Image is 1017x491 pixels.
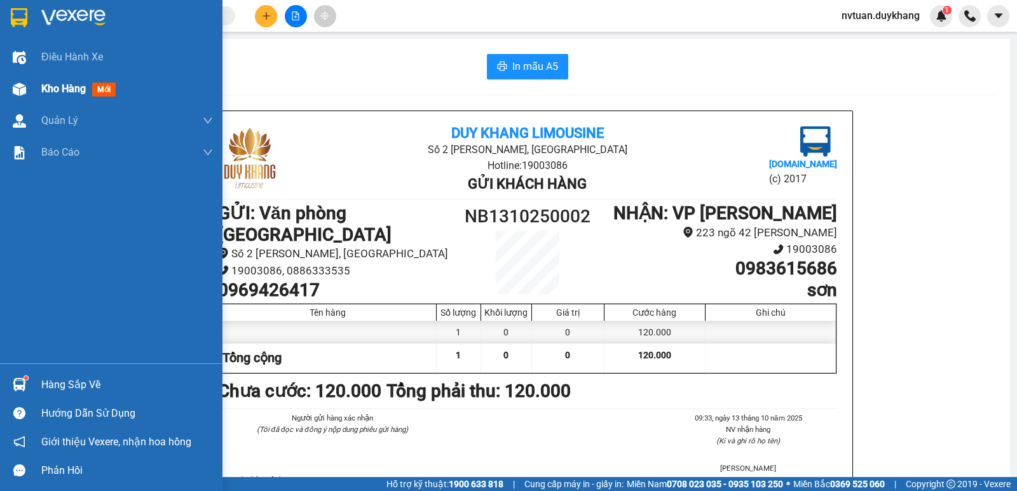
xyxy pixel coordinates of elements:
[262,11,271,20] span: plus
[683,227,693,238] span: environment
[218,262,450,279] li: 19003086, 0886333535
[218,248,229,259] span: environment
[71,31,289,47] li: Số 2 [PERSON_NAME], [GEOGRAPHIC_DATA]
[257,425,408,434] i: (Tôi đã đọc và đồng ý nộp dung phiếu gửi hàng)
[13,51,26,64] img: warehouse-icon
[41,144,79,160] span: Báo cáo
[222,307,433,318] div: Tên hàng
[660,424,837,435] li: NV nhận hàng
[437,321,481,344] div: 1
[321,158,734,173] li: Hotline: 19003086
[535,307,601,318] div: Giá trị
[71,47,289,63] li: Hotline: 19003086
[627,477,783,491] span: Miền Nam
[314,5,336,27] button: aim
[613,203,837,224] b: NHẬN : VP [PERSON_NAME]
[291,11,300,20] span: file-add
[203,116,213,126] span: down
[793,477,885,491] span: Miền Bắc
[16,92,132,177] b: GỬI : Văn phòng [GEOGRAPHIC_DATA]
[773,244,784,255] span: phone
[103,15,256,30] b: Duy Khang Limousine
[936,10,947,22] img: icon-new-feature
[218,126,282,190] img: logo.jpg
[13,378,26,391] img: warehouse-icon
[24,376,28,380] sup: 1
[605,241,837,258] li: 19003086
[716,436,780,445] i: (Kí và ghi rõ họ tên)
[13,436,25,448] span: notification
[993,10,1004,22] span: caret-down
[218,380,381,401] b: Chưa cước : 120.000
[987,5,1009,27] button: caret-down
[487,54,568,79] button: printerIn mẫu A5
[513,477,515,491] span: |
[41,434,191,450] span: Giới thiệu Vexere, nhận hoa hồng
[285,5,307,27] button: file-add
[605,224,837,241] li: 223 ngõ 42 [PERSON_NAME]
[92,83,116,97] span: mới
[321,142,734,158] li: Số 2 [PERSON_NAME], [GEOGRAPHIC_DATA]
[497,61,507,73] span: printer
[830,479,885,489] strong: 0369 525 060
[565,350,570,360] span: 0
[660,412,837,424] li: 09:33, ngày 13 tháng 10 năm 2025
[484,307,528,318] div: Khối lượng
[946,480,955,488] span: copyright
[943,6,952,15] sup: 1
[41,461,213,480] div: Phản hồi
[524,477,624,491] span: Cung cấp máy in - giấy in:
[13,146,26,159] img: solution-icon
[16,16,79,79] img: logo.jpg
[13,83,26,96] img: warehouse-icon
[203,147,213,158] span: down
[41,112,78,128] span: Quản Lý
[709,307,833,318] div: Ghi chú
[222,350,282,365] span: Tổng cộng
[456,350,461,360] span: 1
[11,8,27,27] img: logo-vxr
[386,477,503,491] span: Hỗ trợ kỹ thuật:
[532,321,604,344] div: 0
[13,407,25,419] span: question-circle
[41,49,103,65] span: Điều hành xe
[243,412,421,424] li: Người gửi hàng xác nhận
[450,203,605,231] h1: NB1310250002
[139,92,221,120] h1: NB1310250002
[218,203,392,245] b: GỬI : Văn phòng [GEOGRAPHIC_DATA]
[605,279,837,301] h1: sơn
[386,380,571,401] b: Tổng phải thu: 120.000
[638,350,671,360] span: 120.000
[604,321,706,344] div: 120.000
[41,375,213,394] div: Hàng sắp về
[945,6,949,15] span: 1
[831,8,930,24] span: nvtuan.duykhang
[320,11,329,20] span: aim
[218,279,450,301] h1: 0969426417
[13,464,25,476] span: message
[769,159,837,169] b: [DOMAIN_NAME]
[786,481,790,487] span: ⚪️
[449,479,503,489] strong: 1900 633 818
[41,83,86,95] span: Kho hàng
[481,321,532,344] div: 0
[964,10,976,22] img: phone-icon
[13,114,26,128] img: warehouse-icon
[119,65,238,81] b: Gửi khách hàng
[894,477,896,491] span: |
[255,5,277,27] button: plus
[800,126,831,157] img: logo.jpg
[512,58,558,74] span: In mẫu A5
[769,171,837,187] li: (c) 2017
[503,350,508,360] span: 0
[451,125,604,141] b: Duy Khang Limousine
[41,404,213,423] div: Hướng dẫn sử dụng
[218,245,450,262] li: Số 2 [PERSON_NAME], [GEOGRAPHIC_DATA]
[468,176,587,192] b: Gửi khách hàng
[218,265,229,276] span: phone
[608,307,702,318] div: Cước hàng
[440,307,477,318] div: Số lượng
[667,479,783,489] strong: 0708 023 035 - 0935 103 250
[660,462,837,474] li: [PERSON_NAME]
[605,258,837,279] h1: 0983615686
